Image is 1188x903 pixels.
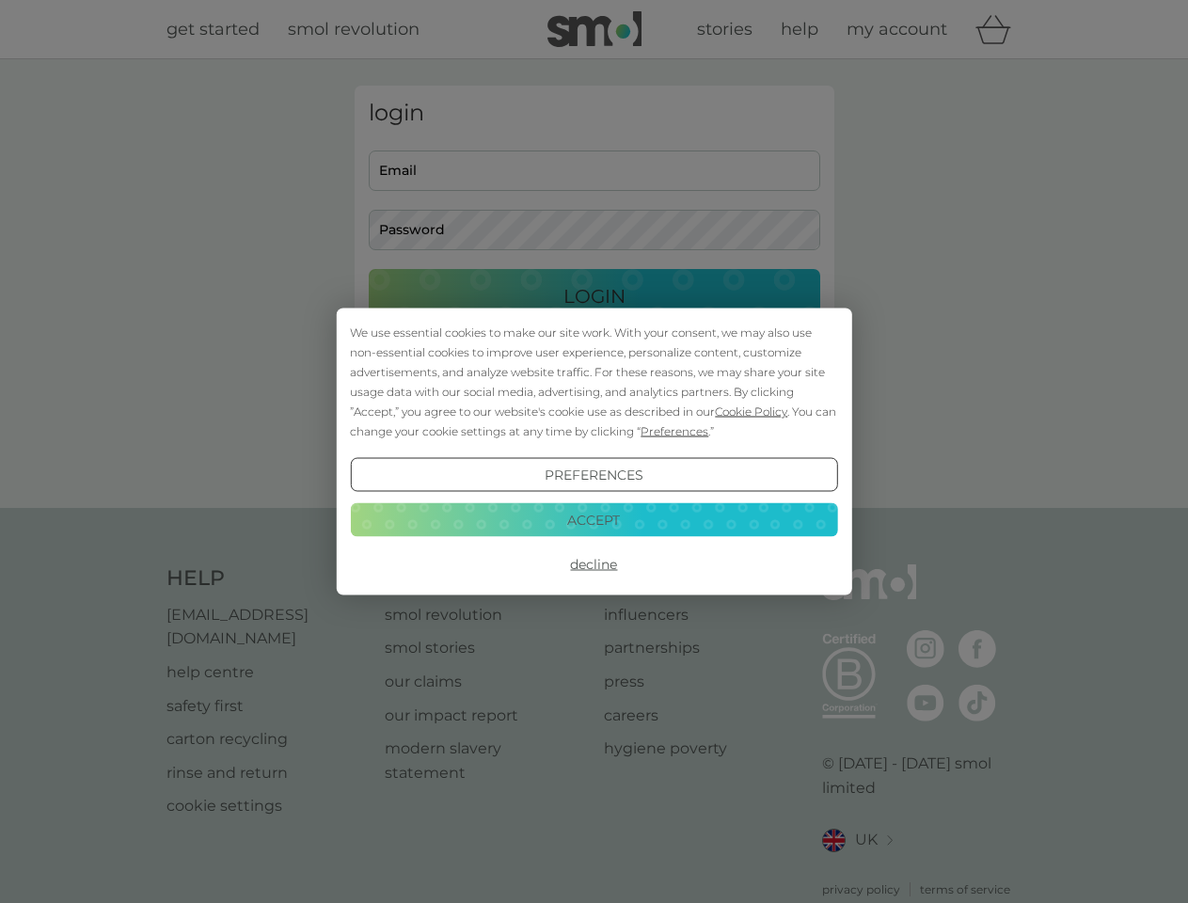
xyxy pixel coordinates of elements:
[350,458,837,492] button: Preferences
[641,424,708,438] span: Preferences
[350,502,837,536] button: Accept
[350,323,837,441] div: We use essential cookies to make our site work. With your consent, we may also use non-essential ...
[350,547,837,581] button: Decline
[336,309,851,595] div: Cookie Consent Prompt
[715,404,787,419] span: Cookie Policy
